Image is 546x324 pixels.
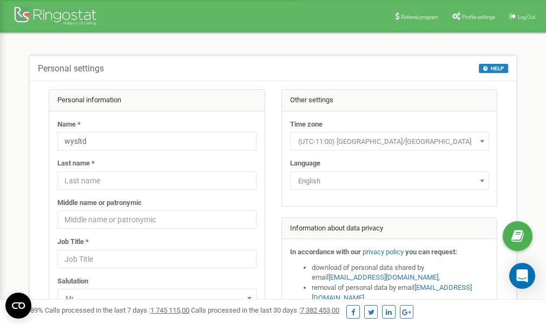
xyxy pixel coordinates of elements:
[294,134,485,149] span: (UTC-11:00) Pacific/Midway
[462,14,495,20] span: Profile settings
[57,210,256,229] input: Middle name or patronymic
[191,306,339,314] span: Calls processed in the last 30 days :
[57,132,256,150] input: Name
[290,120,323,130] label: Time zone
[57,171,256,190] input: Last name
[290,158,320,169] label: Language
[57,158,95,169] label: Last name *
[290,171,489,190] span: English
[312,263,489,283] li: download of personal data shared by email ,
[290,132,489,150] span: (UTC-11:00) Pacific/Midway
[282,218,497,240] div: Information about data privacy
[405,248,457,256] strong: you can request:
[57,276,88,287] label: Salutation
[300,306,339,314] u: 7 382 453,00
[363,248,404,256] a: privacy policy
[290,248,361,256] strong: In accordance with our
[150,306,189,314] u: 1 745 115,00
[282,90,497,111] div: Other settings
[57,237,89,247] label: Job Title *
[38,64,104,74] h5: Personal settings
[57,198,142,208] label: Middle name or patronymic
[328,273,438,281] a: [EMAIL_ADDRESS][DOMAIN_NAME]
[57,250,256,268] input: Job Title
[294,174,485,189] span: English
[57,120,81,130] label: Name *
[518,14,535,20] span: Log Out
[45,306,189,314] span: Calls processed in the last 7 days :
[57,289,256,307] span: Mr.
[5,293,31,319] button: Open CMP widget
[401,14,438,20] span: Referral program
[509,263,535,289] div: Open Intercom Messenger
[479,64,508,73] button: HELP
[61,291,253,306] span: Mr.
[312,283,489,303] li: removal of personal data by email ,
[49,90,265,111] div: Personal information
